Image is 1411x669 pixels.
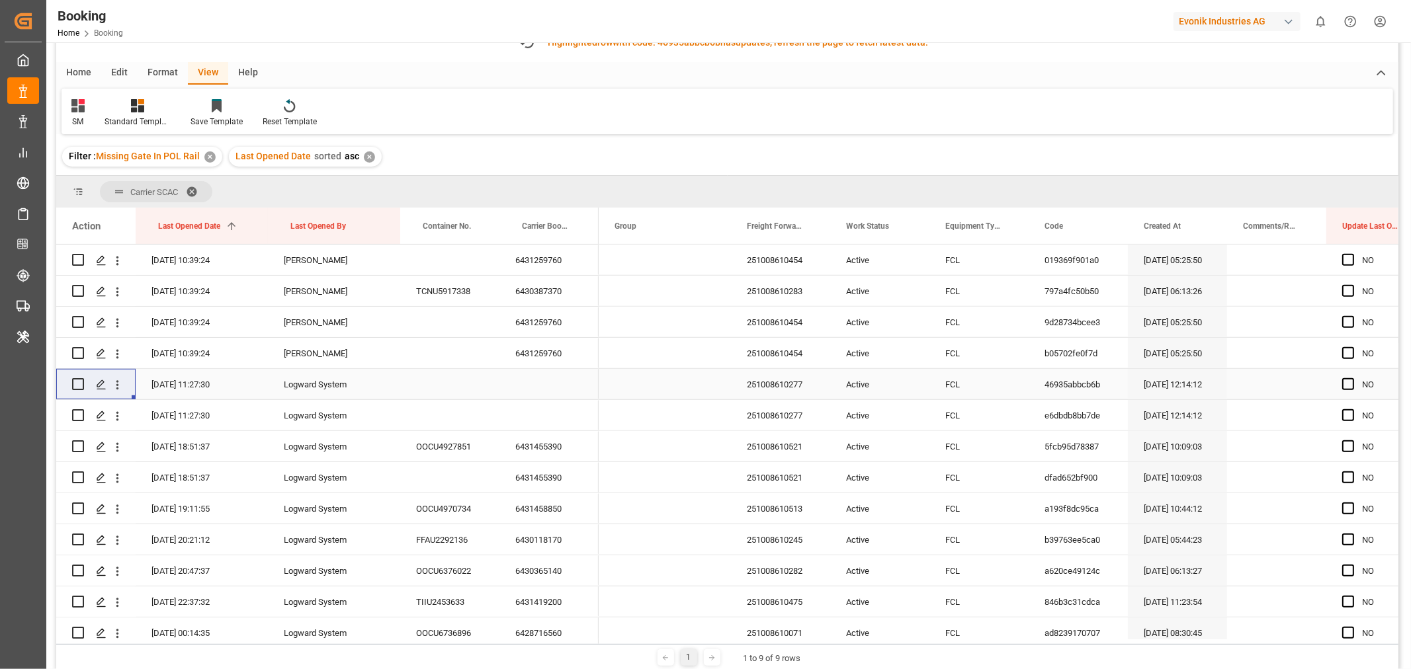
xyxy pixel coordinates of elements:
div: 251008610475 [731,586,830,617]
div: Press SPACE to select this row. [56,431,599,462]
div: Active [830,586,929,617]
div: NO [1362,556,1410,586]
div: [DATE] 18:51:37 [136,462,268,492]
div: 1 [681,649,697,666]
div: [DATE] 05:25:50 [1128,307,1227,337]
div: e6dbdb8bb7de [1029,400,1128,430]
div: Active [830,493,929,524]
div: 6431458850 [499,493,599,524]
div: NO [1362,432,1410,462]
div: OOCU4970734 [400,493,499,524]
div: [DATE] 11:23:54 [1128,586,1227,617]
div: 6431259760 [499,338,599,368]
div: NO [1362,276,1410,307]
div: 6431455390 [499,431,599,461]
div: ✕ [204,151,216,163]
div: [DATE] 20:21:12 [136,524,268,555]
span: sorted [314,151,341,161]
button: Help Center [1336,7,1365,36]
div: FCL [929,462,1029,492]
div: b05702fe0f7d [1029,338,1128,368]
div: Active [830,400,929,430]
div: 251008610245 [731,524,830,555]
div: 251008610454 [731,307,830,337]
div: 6431259760 [499,245,599,275]
span: Last Opened Date [235,151,311,161]
div: TIIU2453633 [400,586,499,617]
div: 6430118170 [499,524,599,555]
div: 9d28734bcee3 [1029,307,1128,337]
div: 251008610071 [731,617,830,648]
div: ad8239170707 [1029,617,1128,648]
div: OOCU6736896 [400,617,499,648]
div: 6430365140 [499,555,599,586]
span: Missing Gate In POL Rail [96,151,200,161]
div: Logward System [268,400,400,430]
div: NO [1362,587,1410,617]
div: 846b3c31cdca [1029,586,1128,617]
div: [DATE] 12:14:12 [1128,369,1227,399]
div: 6430387370 [499,276,599,306]
div: [DATE] 05:25:50 [1128,338,1227,368]
div: FCL [929,617,1029,648]
div: FCL [929,431,1029,461]
div: [DATE] 05:44:23 [1128,524,1227,555]
div: [DATE] 10:39:24 [136,245,268,275]
div: [DATE] 10:39:24 [136,338,268,368]
div: [PERSON_NAME] [268,245,400,275]
div: Active [830,555,929,586]
span: Carrier SCAC [130,187,178,197]
div: Press SPACE to select this row. [56,462,599,493]
div: SM [71,116,85,128]
div: NO [1362,463,1410,493]
div: NO [1362,618,1410,649]
div: Logward System [268,493,400,524]
div: 251008610282 [731,555,830,586]
span: Created At [1144,221,1181,231]
div: Evonik Industries AG [1174,12,1301,31]
div: 6431419200 [499,586,599,617]
div: Logward System [268,369,400,399]
span: asc [345,151,359,161]
div: Action [72,220,101,232]
div: [DATE] 08:30:45 [1128,617,1227,648]
div: dfad652bf900 [1029,462,1128,492]
div: Active [830,431,929,461]
div: 251008610521 [731,462,830,492]
span: has [720,37,736,48]
a: Home [58,28,79,38]
div: [DATE] 12:14:12 [1128,400,1227,430]
span: Code [1045,221,1063,231]
div: 251008610277 [731,400,830,430]
div: Press SPACE to select this row. [56,369,599,400]
div: FCL [929,369,1029,399]
div: [DATE] 18:51:37 [136,431,268,461]
div: [PERSON_NAME] [268,338,400,368]
div: [DATE] 19:11:55 [136,493,268,524]
div: FCL [929,307,1029,337]
div: 46935abbcb6b [1029,369,1128,399]
div: Press SPACE to select this row. [56,307,599,338]
div: 019369f901a0 [1029,245,1128,275]
div: Logward System [268,586,400,617]
span: Carrier Booking No. [522,221,571,231]
div: 251008610283 [731,276,830,306]
div: Home [56,62,101,85]
div: Press SPACE to select this row. [56,524,599,555]
div: FCL [929,338,1029,368]
div: ✕ [364,151,375,163]
div: [DATE] 00:14:35 [136,617,268,648]
div: Active [830,338,929,368]
span: Equipment Type [945,221,1001,231]
div: Press SPACE to select this row. [56,276,599,307]
div: 6428716560 [499,617,599,648]
div: Edit [101,62,138,85]
span: Filter : [69,151,96,161]
div: Press SPACE to select this row. [56,245,599,276]
div: a193f8dc95ca [1029,493,1128,524]
div: Active [830,617,929,648]
div: [DATE] 10:09:03 [1128,462,1227,492]
div: Reset Template [263,116,317,128]
div: OOCU6376022 [400,555,499,586]
button: Evonik Industries AG [1174,9,1306,34]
